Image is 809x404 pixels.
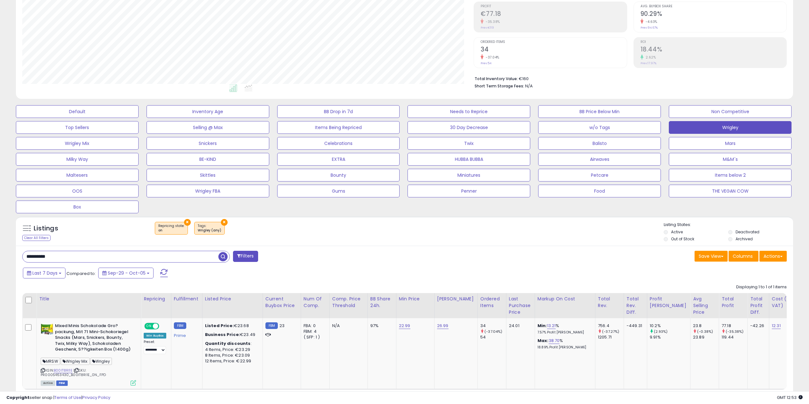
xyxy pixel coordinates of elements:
[480,296,504,309] div: Ordered Items
[144,296,168,302] div: Repricing
[41,323,136,385] div: ASIN:
[41,368,106,377] span: | SKU: PR0005463430_B00IT8RI1E_0N_FPD
[399,296,432,302] div: Min Price
[144,333,166,339] div: Win BuyBox
[408,153,530,166] button: HUBBA BUBBA
[693,323,719,329] div: 23.8
[650,296,688,309] div: Profit [PERSON_NAME]
[32,270,58,276] span: Last 7 Days
[147,137,269,150] button: Snickers
[722,323,747,329] div: 77.18
[538,323,590,335] div: %
[437,323,449,329] a: 26.99
[370,296,394,309] div: BB Share 24h.
[56,380,68,386] span: FBM
[39,296,138,302] div: Title
[475,83,524,89] b: Short Term Storage Fees:
[221,219,228,226] button: ×
[158,324,168,329] span: OFF
[722,334,747,340] div: 119.44
[664,222,793,228] p: Listing States:
[726,329,744,334] small: (-35.38%)
[475,76,518,81] b: Total Inventory Value:
[184,219,191,226] button: ×
[6,395,110,401] div: seller snap | |
[481,61,491,65] small: Prev: 54
[41,323,53,336] img: 51VtWNntBjL._SL40_.jpg
[509,323,530,329] div: 24.01
[669,137,792,150] button: Mars
[16,105,139,118] button: Default
[538,330,590,335] p: 7.57% Profit [PERSON_NAME]
[483,19,500,24] small: -35.38%
[41,380,55,386] span: All listings currently available for purchase on Amazon
[41,358,60,365] span: MRSW
[736,236,753,242] label: Archived
[772,323,781,329] a: 12.31
[304,329,325,334] div: FBM: 4
[205,358,258,364] div: 12 Items, Price: €22.99
[90,358,112,365] span: Wrigley
[205,296,260,302] div: Listed Price
[23,268,65,278] button: Last 7 Days
[643,55,656,60] small: 2.62%
[205,353,258,358] div: 8 Items, Price: €23.09
[408,169,530,181] button: Miniatures
[265,322,278,329] small: FBM
[16,169,139,181] button: Maltesers
[61,358,90,365] span: Wrigley Mix
[538,338,590,350] div: %
[538,323,547,329] b: Min:
[332,296,365,309] div: Comp. Price Threshold
[147,121,269,134] button: Selling @ Max
[16,121,139,134] button: Top Sellers
[695,251,728,262] button: Save View
[16,153,139,166] button: Milky Way
[147,185,269,197] button: Wrigley FBA
[538,338,549,344] b: Max:
[641,5,786,8] span: Avg. Buybox Share
[480,323,506,329] div: 34
[144,340,166,354] div: Preset:
[669,105,792,118] button: Non Competitive
[174,322,186,329] small: FBM
[641,26,658,30] small: Prev: 94.67%
[669,153,792,166] button: M&M´s
[158,228,184,233] div: on
[598,334,624,340] div: 1205.71
[602,329,619,334] small: (-37.27%)
[145,324,153,329] span: ON
[736,284,787,290] div: Displaying 1 to 1 of 1 items
[538,137,661,150] button: Balisto
[174,296,200,302] div: Fulfillment
[535,293,595,318] th: The percentage added to the cost of goods (COGS) that forms the calculator for Min & Max prices.
[538,153,661,166] button: Airwaves
[205,341,258,346] div: :
[66,270,96,277] span: Compared to:
[16,137,139,150] button: Wrigley Mix
[277,153,400,166] button: EXTRA
[108,270,146,276] span: Sep-29 - Oct-05
[265,296,298,309] div: Current Buybox Price
[16,201,139,213] button: Box
[277,121,400,134] button: Items Being Repriced
[641,10,786,19] h2: 90.29%
[643,19,657,24] small: -4.63%
[777,394,803,401] span: 2025-10-13 12:53 GMT
[34,224,58,233] h5: Listings
[481,46,627,54] h2: 34
[627,296,644,316] div: Total Rev. Diff.
[627,323,642,329] div: -449.31
[641,46,786,54] h2: 18.44%
[408,121,530,134] button: 30 Day Decrease
[697,329,713,334] small: (-0.38%)
[481,5,627,8] span: Profit
[481,26,494,30] small: Prev: €119
[399,323,410,329] a: 22.99
[598,296,621,309] div: Total Rev.
[304,323,325,329] div: FBA: 0
[304,296,327,309] div: Num of Comp.
[16,185,139,197] button: OOS
[174,331,197,338] div: Prime
[547,323,556,329] a: 13.21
